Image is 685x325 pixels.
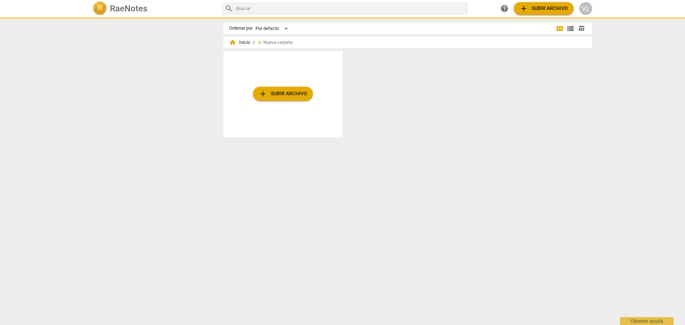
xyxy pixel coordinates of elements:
[620,317,674,325] div: Obtener ayuda
[93,1,107,16] img: Logo
[576,23,587,34] button: Tabla
[500,4,509,13] span: help
[256,39,263,46] span: add
[93,1,216,16] a: LogoRaeNotes
[514,2,574,15] button: Subir
[555,24,564,33] span: view_module
[259,90,307,98] span: Subir archivo
[236,3,465,14] input: Buscar
[253,87,313,101] button: Subir
[110,4,147,14] h2: RaeNotes
[554,23,565,34] button: Cuadrícula
[498,2,511,15] a: Obtener ayuda
[263,40,293,45] span: Nueva carpeta
[229,39,250,46] span: Inicio
[229,26,253,31] div: Ordenar por
[259,90,267,98] span: add
[578,25,585,32] span: table_chart
[229,39,236,46] span: home
[225,4,233,13] span: search
[519,4,568,13] span: Subir archivo
[566,24,575,33] span: view_list
[255,23,290,34] div: Por defecto
[519,4,528,13] span: add
[253,40,255,45] span: /
[565,23,576,34] button: Lista
[579,2,592,15] button: VL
